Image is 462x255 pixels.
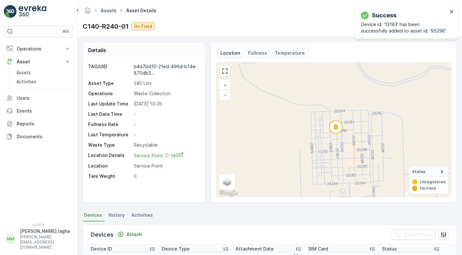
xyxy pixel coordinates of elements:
p: 240 Ltrs [134,80,199,87]
a: Zoom Out [220,90,230,100]
p: Clear Filters [404,232,432,238]
a: Service Point: C-140 [134,152,199,159]
a: Layers [220,175,234,189]
img: Google [218,189,239,197]
p: Status [382,246,397,252]
p: TAG/UID [88,63,131,76]
p: - [134,132,199,138]
p: Users [17,95,71,101]
a: Assets [14,68,73,77]
p: Operations [88,90,131,97]
p: b4d7bd10-21ed-496d-b14e-870db3... [134,64,197,76]
a: Events [4,105,73,117]
p: Location [88,163,131,169]
p: Attachment Date [236,246,274,252]
span: Asset Details [125,7,158,14]
p: Operations [17,46,60,52]
p: [DATE] 10:26 [134,101,199,107]
p: Device id: '13183' has been successfully added to asset id: '95298'. [361,21,448,34]
button: Attach [115,231,144,238]
img: logo_light-DOdMpM7g.png [19,5,46,18]
a: Documents [4,130,73,143]
p: Location Details [88,152,131,159]
p: On Field [134,23,152,30]
span: v 1.50.4 [4,223,73,227]
a: Activities [14,77,73,86]
p: Activities [16,78,36,85]
a: Zoom In [220,80,230,90]
button: MM[PERSON_NAME].lagha[PERSON_NAME][EMAIL_ADDRESS][DOMAIN_NAME] [4,228,73,250]
a: Reports [4,117,73,130]
span: − [224,92,227,97]
a: Users [4,92,73,105]
p: Details [88,46,106,54]
span: Service Point: C-140 [134,153,184,158]
p: Device Type [162,246,190,252]
button: On Field [131,23,155,30]
p: Events [17,108,71,114]
button: Asset [4,55,73,68]
span: Devices [84,212,102,218]
p: SIM Card [308,246,328,252]
p: - [134,111,199,117]
p: Devices [91,230,114,239]
p: On Field [420,186,436,191]
p: 0 [134,173,199,179]
button: close [450,9,454,15]
p: Waste Type [88,142,131,148]
p: Fullness [248,50,267,56]
p: Fullness Rate [88,121,131,128]
img: logo [4,5,17,18]
p: ⌘B [62,29,69,34]
p: Last Update Time [88,101,131,107]
p: Reports [17,121,71,127]
p: Tare Weight [88,173,131,179]
div: MM [5,234,16,244]
p: - [134,121,199,128]
a: Open this area in Google Maps (opens a new window) [218,189,239,197]
p: Recyclable [134,142,199,148]
p: Waste Collection [134,90,199,97]
p: Assets [16,69,31,76]
p: Location [220,50,240,56]
span: Activities [131,212,153,218]
p: Asset [17,59,60,65]
p: Service Point [134,163,199,169]
p: Attach [126,231,142,238]
p: Last Data Time [88,111,131,117]
p: [PERSON_NAME].lagha [20,228,70,234]
p: Device ID [91,246,112,252]
a: View Fullscreen [220,66,230,76]
p: Unregistered [420,179,446,185]
p: Documents [17,133,71,140]
p: C140-R240-01 [83,22,129,31]
p: Success [372,11,396,20]
a: Assets [101,8,116,13]
p: Temperature [275,50,305,56]
button: Operations [4,42,73,55]
span: Status [412,169,425,174]
p: [PERSON_NAME][EMAIL_ADDRESS][DOMAIN_NAME] [20,234,70,250]
summary: Status [410,167,448,177]
span: History [108,212,125,218]
span: + [224,82,226,88]
a: Homepage [84,9,91,15]
button: Clear Filters [391,230,436,240]
p: Asset Type [88,80,131,87]
p: Last Temperature [88,132,131,138]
